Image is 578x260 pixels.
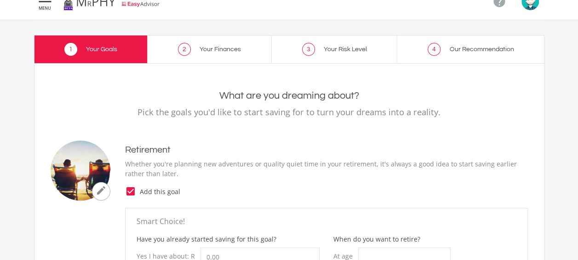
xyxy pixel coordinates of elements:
a: 1 Your Goals [34,35,148,63]
h4: Retirement [125,144,528,155]
span: 1 [64,43,77,56]
span: Our Recommendation [449,46,514,53]
p: Whether you're planning new adventures or quality quiet time in your retirement, it's always a go... [125,159,528,178]
span: 3 [302,43,315,56]
span: 2 [178,43,191,56]
span: Your Goals [86,46,117,53]
span: 4 [428,43,441,56]
h2: What are you dreaming about? [51,90,528,102]
a: 3 Your Risk Level [272,35,398,63]
span: Your Finances [200,46,241,53]
p: Smart Choice! [137,216,516,227]
label: When do you want to retire? [333,234,420,244]
i: mode_edit [96,185,107,196]
p: Pick the goals you'd like to start saving for to turn your dreams into a reality. [51,106,528,118]
a: 4 Our Recommendation [397,35,544,63]
span: MENU [37,6,53,10]
label: Have you already started saving for this goal? [137,234,276,244]
span: Add this goal [136,187,528,196]
span: Your Risk Level [324,46,367,53]
a: 2 Your Finances [148,35,272,63]
button: mode_edit [92,182,110,201]
i: check_box [125,186,136,197]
